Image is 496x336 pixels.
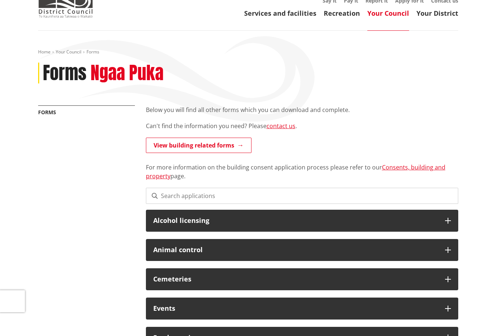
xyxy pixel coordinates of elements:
[367,9,409,18] a: Your Council
[38,49,458,55] nav: breadcrumb
[153,217,438,224] h3: Alcohol licensing
[153,305,438,312] h3: Events
[153,276,438,283] h3: Cemeteries
[416,9,458,18] a: Your District
[146,188,458,204] input: Search applications
[146,105,458,114] p: Below you will find all other forms which you can download and complete.
[87,49,99,55] span: Forms
[91,63,164,84] h2: Ngaa Puka
[38,109,56,116] a: Forms
[43,63,87,84] h1: Forms
[146,138,251,153] a: View building related forms
[146,122,458,130] p: Can't find the information you need? Please .
[462,305,489,332] iframe: Messenger Launcher
[146,163,445,180] a: Consents, building and property
[38,49,51,55] a: Home
[56,49,81,55] a: Your Council
[267,122,295,130] a: contact us
[244,9,316,18] a: Services and facilities
[324,9,360,18] a: Recreation
[146,154,458,180] p: For more information on the building consent application process please refer to our page.
[153,246,438,254] h3: Animal control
